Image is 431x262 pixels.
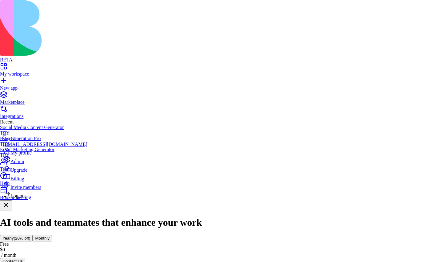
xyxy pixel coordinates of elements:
[3,131,6,136] span: S
[3,182,87,190] a: Invite members
[3,173,87,182] a: Billing
[10,150,32,155] span: My profile
[3,131,87,147] a: Sshir+4[EMAIL_ADDRESS][DOMAIN_NAME]
[10,185,41,190] span: Invite members
[10,176,24,181] span: Billing
[3,142,87,147] div: [EMAIL_ADDRESS][DOMAIN_NAME]
[10,167,27,173] span: Upgrade
[3,136,87,142] div: shir+4
[3,164,87,173] a: Upgrade
[10,193,26,198] span: Log out
[10,159,24,164] span: Admin
[3,156,87,164] a: Admin
[3,147,87,156] a: My profile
